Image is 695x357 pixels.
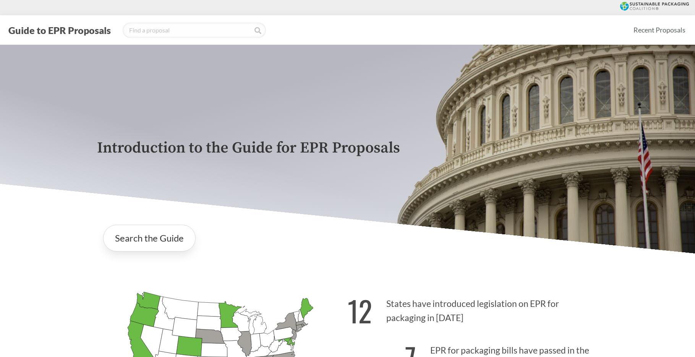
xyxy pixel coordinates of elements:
[348,285,598,332] p: States have introduced legislation on EPR for packaging in [DATE]
[630,21,689,39] a: Recent Proposals
[123,23,266,38] input: Find a proposal
[6,24,113,36] button: Guide to EPR Proposals
[348,289,372,332] strong: 12
[97,140,598,157] p: Introduction to the Guide for EPR Proposals
[103,225,196,252] a: Search the Guide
